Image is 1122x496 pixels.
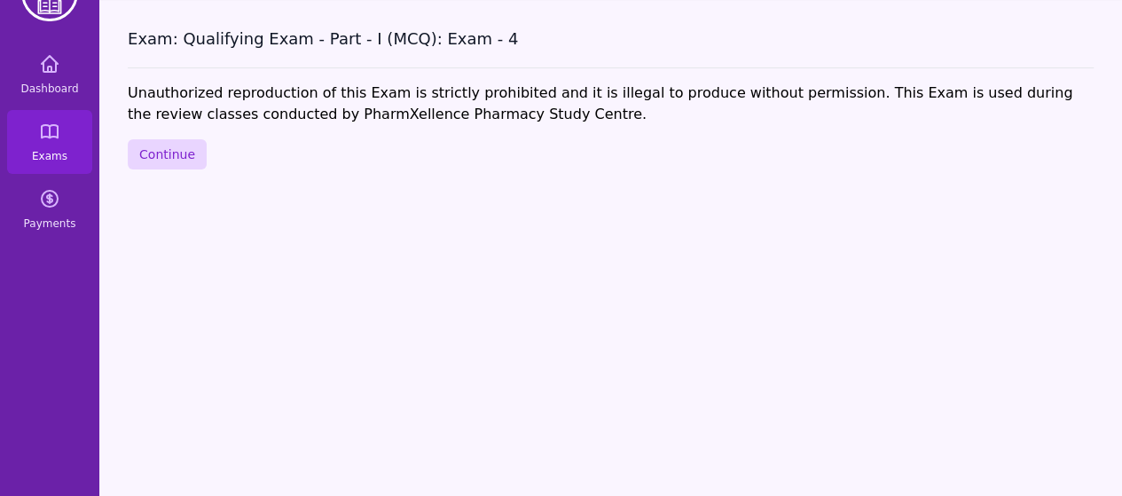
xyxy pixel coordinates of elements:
a: Exams [7,110,92,174]
span: Exams [32,149,67,163]
span: Dashboard [20,82,78,96]
a: Dashboard [7,43,92,106]
div: Unauthorized reproduction of this Exam is strictly prohibited and it is illegal to produce withou... [128,83,1094,125]
h3: Exam: Qualifying Exam - Part - I (MCQ): Exam - 4 [128,28,1094,50]
a: Payments [7,177,92,241]
button: Continue [128,139,207,169]
span: Payments [24,217,76,231]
